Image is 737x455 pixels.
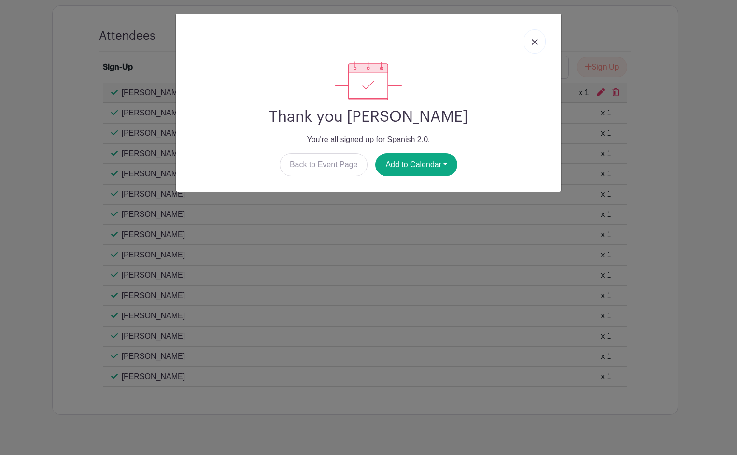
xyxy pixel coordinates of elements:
[184,108,553,126] h2: Thank you [PERSON_NAME]
[532,39,538,45] img: close_button-5f87c8562297e5c2d7936805f587ecaba9071eb48480494691a3f1689db116b3.svg
[280,153,368,176] a: Back to Event Page
[184,134,553,145] p: You're all signed up for Spanish 2.0.
[375,153,457,176] button: Add to Calendar
[335,61,402,100] img: signup_complete-c468d5dda3e2740ee63a24cb0ba0d3ce5d8a4ecd24259e683200fb1569d990c8.svg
